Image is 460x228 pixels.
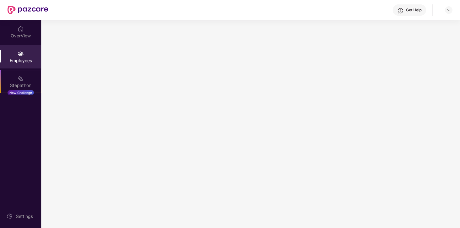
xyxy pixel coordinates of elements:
img: svg+xml;base64,PHN2ZyB4bWxucz0iaHR0cDovL3d3dy53My5vcmcvMjAwMC9zdmciIHdpZHRoPSIyMSIgaGVpZ2h0PSIyMC... [18,75,24,82]
div: Settings [14,213,35,220]
div: New Challenge [8,90,34,95]
div: Stepathon [1,82,41,89]
img: svg+xml;base64,PHN2ZyBpZD0iRW1wbG95ZWVzIiB4bWxucz0iaHR0cDovL3d3dy53My5vcmcvMjAwMC9zdmciIHdpZHRoPS... [18,51,24,57]
img: svg+xml;base64,PHN2ZyBpZD0iSG9tZSIgeG1sbnM9Imh0dHA6Ly93d3cudzMub3JnLzIwMDAvc3ZnIiB3aWR0aD0iMjAiIG... [18,26,24,32]
img: New Pazcare Logo [8,6,48,14]
img: svg+xml;base64,PHN2ZyBpZD0iRHJvcGRvd24tMzJ4MzIiIHhtbG5zPSJodHRwOi8vd3d3LnczLm9yZy8yMDAwL3N2ZyIgd2... [446,8,451,13]
img: svg+xml;base64,PHN2ZyBpZD0iSGVscC0zMngzMiIgeG1sbnM9Imh0dHA6Ly93d3cudzMub3JnLzIwMDAvc3ZnIiB3aWR0aD... [397,8,404,14]
img: svg+xml;base64,PHN2ZyBpZD0iU2V0dGluZy0yMHgyMCIgeG1sbnM9Imh0dHA6Ly93d3cudzMub3JnLzIwMDAvc3ZnIiB3aW... [7,213,13,220]
div: Get Help [406,8,421,13]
